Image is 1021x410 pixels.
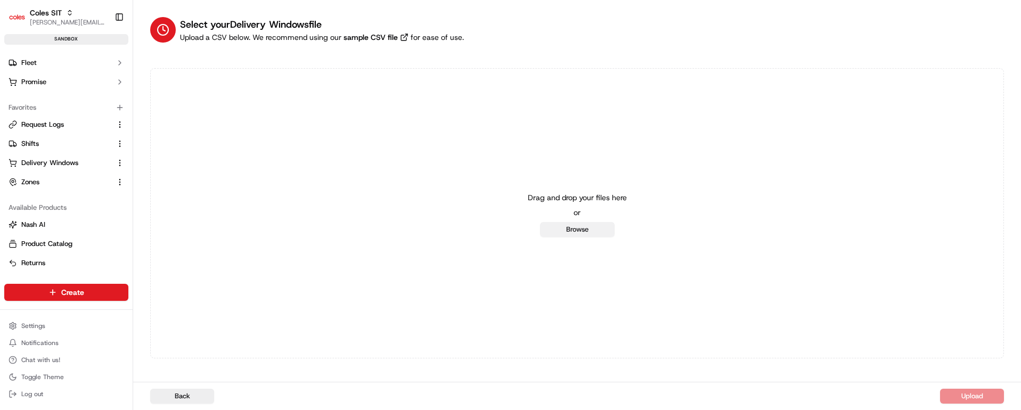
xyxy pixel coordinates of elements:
a: Shifts [9,139,111,149]
a: 💻API Documentation [86,150,175,169]
a: Powered byPylon [75,180,129,188]
input: Got a question? Start typing here... [28,69,192,80]
a: sample CSV file [341,32,411,43]
h1: Select your Delivery Windows file [180,17,464,32]
button: Toggle Theme [4,370,128,384]
button: Start new chat [181,105,194,118]
span: Settings [21,322,45,330]
p: Welcome 👋 [11,43,194,60]
span: Create [61,287,84,298]
span: Product Catalog [21,239,72,249]
div: 💻 [90,155,99,164]
div: We're available if you need us! [36,112,135,121]
a: Product Catalog [9,239,124,249]
div: Available Products [4,199,128,216]
span: Toggle Theme [21,373,64,381]
span: Log out [21,390,43,398]
button: Product Catalog [4,235,128,252]
button: Coles SITColes SIT[PERSON_NAME][EMAIL_ADDRESS][PERSON_NAME][PERSON_NAME][DOMAIN_NAME] [4,4,110,30]
button: Zones [4,174,128,191]
img: Coles SIT [9,9,26,26]
span: Chat with us! [21,356,60,364]
button: Back [150,389,214,404]
div: sandbox [4,34,128,45]
span: Request Logs [21,120,64,129]
button: Request Logs [4,116,128,133]
a: Nash AI [9,220,124,229]
button: Shifts [4,135,128,152]
a: Request Logs [9,120,111,129]
span: Promise [21,77,46,87]
img: Nash [11,11,32,32]
span: Zones [21,177,39,187]
div: Upload a CSV below. We recommend using our for ease of use. [180,32,464,43]
p: or [574,207,581,218]
button: Nash AI [4,216,128,233]
span: Delivery Windows [21,158,78,168]
a: 📗Knowledge Base [6,150,86,169]
button: Delivery Windows [4,154,128,171]
button: [PERSON_NAME][EMAIL_ADDRESS][PERSON_NAME][PERSON_NAME][DOMAIN_NAME] [30,18,106,27]
div: 📗 [11,155,19,164]
div: Favorites [4,99,128,116]
span: Returns [21,258,45,268]
button: Log out [4,387,128,401]
span: API Documentation [101,154,171,165]
span: Pylon [106,181,129,188]
span: Knowledge Base [21,154,81,165]
span: Shifts [21,139,39,149]
a: Zones [9,177,111,187]
button: Promise [4,73,128,91]
button: Returns [4,255,128,272]
img: 1736555255976-a54dd68f-1ca7-489b-9aae-adbdc363a1c4 [11,102,30,121]
p: Drag and drop your files here [528,192,627,203]
button: Notifications [4,335,128,350]
button: Coles SIT [30,7,62,18]
button: Settings [4,318,128,333]
button: Create [4,284,128,301]
a: Delivery Windows [9,158,111,168]
button: Fleet [4,54,128,71]
span: Notifications [21,339,59,347]
button: Chat with us! [4,352,128,367]
a: Returns [9,258,124,268]
span: Nash AI [21,220,45,229]
button: Browse [540,222,615,237]
div: Start new chat [36,102,175,112]
span: Fleet [21,58,37,68]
